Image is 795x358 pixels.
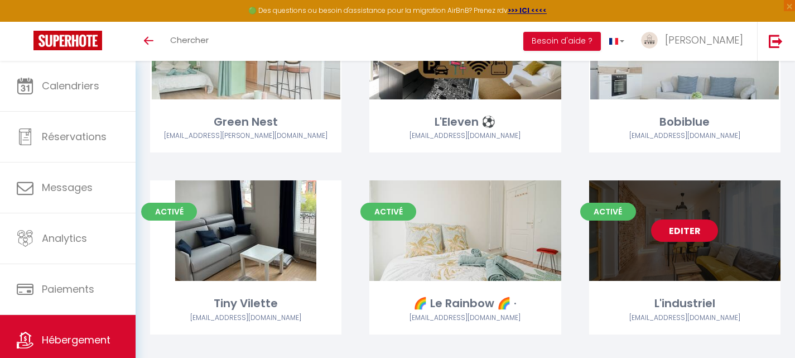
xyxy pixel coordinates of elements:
span: Calendriers [42,79,99,93]
a: Editer [651,219,718,242]
div: L'industriel [589,295,780,312]
div: 🌈 Le Rainbow 🌈 · [369,295,561,312]
div: Airbnb [150,131,341,141]
div: L'Eleven ⚽️ [369,113,561,131]
span: [PERSON_NAME] [665,33,743,47]
div: Airbnb [589,313,780,323]
span: Activé [580,203,636,221]
img: logout [769,34,783,48]
span: Paiements [42,282,94,296]
div: Tiny Vilette [150,295,341,312]
div: Bobiblue [589,113,780,131]
div: Airbnb [589,131,780,141]
div: Airbnb [150,313,341,323]
div: Green Nest [150,113,341,131]
div: Airbnb [369,131,561,141]
button: Besoin d'aide ? [523,32,601,51]
div: Airbnb [369,313,561,323]
span: Analytics [42,231,87,245]
span: Hébergement [42,333,110,347]
span: Chercher [170,34,209,46]
span: Messages [42,180,93,194]
span: Activé [360,203,416,221]
a: Chercher [162,22,217,61]
img: ... [641,32,658,49]
a: ... [PERSON_NAME] [633,22,757,61]
span: Réservations [42,130,107,144]
span: Activé [141,203,197,221]
a: >>> ICI <<<< [508,6,547,15]
img: Super Booking [33,31,102,50]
